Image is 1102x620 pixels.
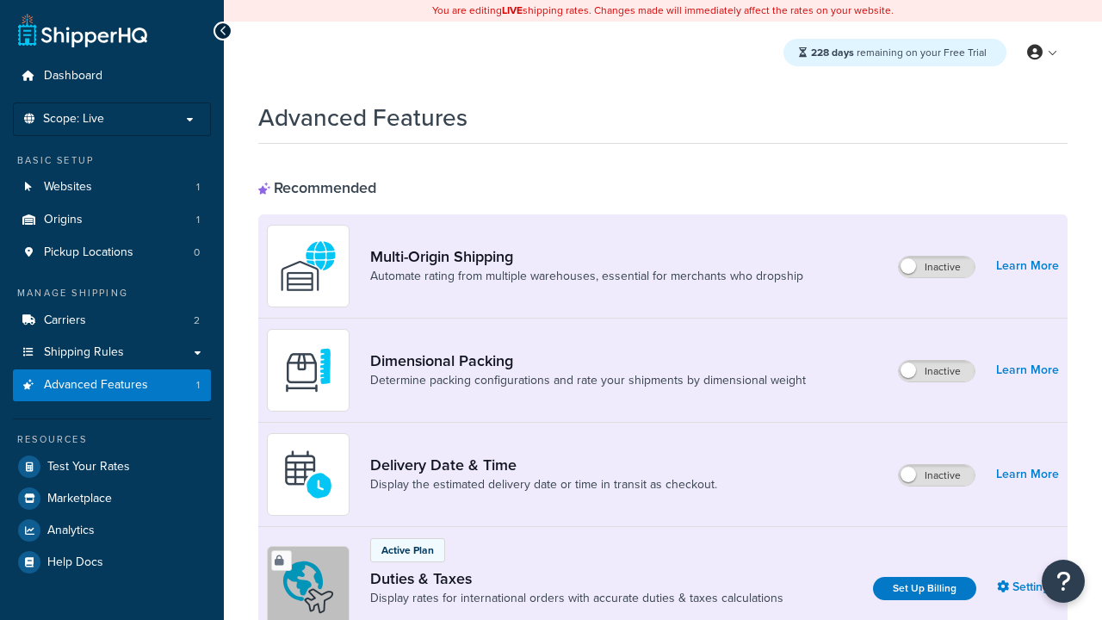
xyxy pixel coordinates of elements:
[381,542,434,558] p: Active Plan
[196,378,200,393] span: 1
[13,286,211,301] div: Manage Shipping
[13,547,211,578] a: Help Docs
[811,45,854,60] strong: 228 days
[44,245,133,260] span: Pickup Locations
[13,171,211,203] li: Websites
[996,358,1059,382] a: Learn More
[194,313,200,328] span: 2
[196,180,200,195] span: 1
[13,305,211,337] li: Carriers
[278,236,338,296] img: WatD5o0RtDAAAAAElFTkSuQmCC
[370,351,806,370] a: Dimensional Packing
[370,456,717,474] a: Delivery Date & Time
[13,204,211,236] li: Origins
[370,476,717,493] a: Display the estimated delivery date or time in transit as checkout.
[13,204,211,236] a: Origins1
[899,361,975,381] label: Inactive
[811,45,987,60] span: remaining on your Free Trial
[196,213,200,227] span: 1
[47,555,103,570] span: Help Docs
[997,575,1059,599] a: Settings
[13,432,211,447] div: Resources
[13,153,211,168] div: Basic Setup
[44,345,124,360] span: Shipping Rules
[370,247,803,266] a: Multi-Origin Shipping
[873,577,976,600] a: Set Up Billing
[13,60,211,92] a: Dashboard
[13,305,211,337] a: Carriers2
[13,369,211,401] a: Advanced Features1
[13,483,211,514] a: Marketplace
[13,451,211,482] a: Test Your Rates
[996,254,1059,278] a: Learn More
[13,237,211,269] li: Pickup Locations
[13,515,211,546] a: Analytics
[47,524,95,538] span: Analytics
[47,460,130,474] span: Test Your Rates
[44,69,102,84] span: Dashboard
[13,337,211,369] a: Shipping Rules
[370,590,783,607] a: Display rates for international orders with accurate duties & taxes calculations
[13,369,211,401] li: Advanced Features
[370,268,803,285] a: Automate rating from multiple warehouses, essential for merchants who dropship
[258,101,467,134] h1: Advanced Features
[44,378,148,393] span: Advanced Features
[47,492,112,506] span: Marketplace
[44,213,83,227] span: Origins
[899,465,975,486] label: Inactive
[43,112,104,127] span: Scope: Live
[899,257,975,277] label: Inactive
[278,444,338,505] img: gfkeb5ejjkALwAAAABJRU5ErkJggg==
[44,313,86,328] span: Carriers
[502,3,523,18] b: LIVE
[1042,560,1085,603] button: Open Resource Center
[13,171,211,203] a: Websites1
[996,462,1059,487] a: Learn More
[370,372,806,389] a: Determine packing configurations and rate your shipments by dimensional weight
[194,245,200,260] span: 0
[258,178,376,197] div: Recommended
[278,340,338,400] img: DTVBYsAAAAAASUVORK5CYII=
[370,569,783,588] a: Duties & Taxes
[44,180,92,195] span: Websites
[13,237,211,269] a: Pickup Locations0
